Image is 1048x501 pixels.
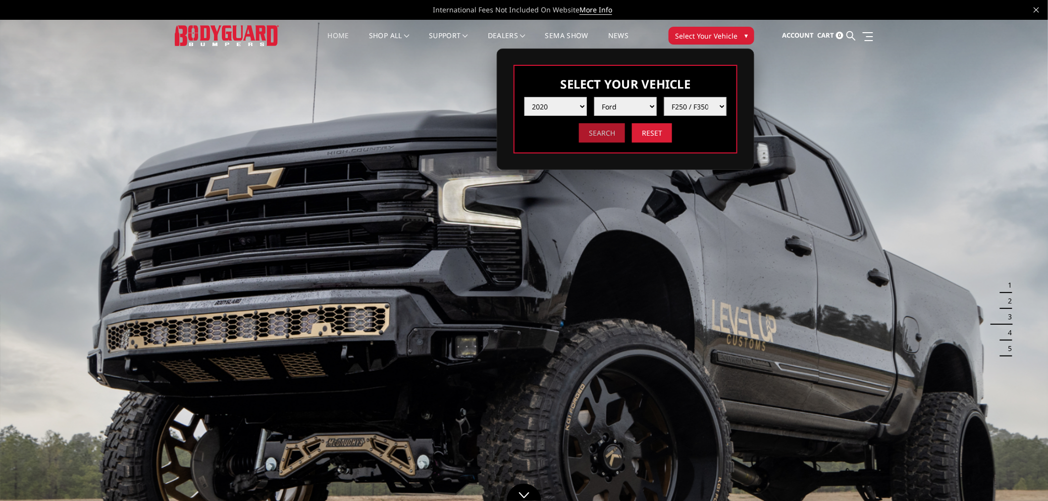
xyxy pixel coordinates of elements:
[783,31,814,40] span: Account
[488,32,525,51] a: Dealers
[818,31,835,40] span: Cart
[328,32,349,51] a: Home
[507,484,541,501] a: Click to Down
[1002,309,1012,325] button: 3 of 5
[608,32,629,51] a: News
[744,30,748,41] span: ▾
[545,32,588,51] a: SEMA Show
[175,25,279,46] img: BODYGUARD BUMPERS
[1002,325,1012,341] button: 4 of 5
[429,32,468,51] a: Support
[1002,277,1012,293] button: 1 of 5
[369,32,409,51] a: shop all
[632,123,672,143] input: Reset
[579,5,612,15] a: More Info
[818,22,843,49] a: Cart 0
[1002,341,1012,356] button: 5 of 5
[675,31,737,41] span: Select Your Vehicle
[1002,293,1012,309] button: 2 of 5
[783,22,814,49] a: Account
[669,27,754,45] button: Select Your Vehicle
[836,32,843,39] span: 0
[524,76,727,92] h3: Select Your Vehicle
[579,123,625,143] input: Search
